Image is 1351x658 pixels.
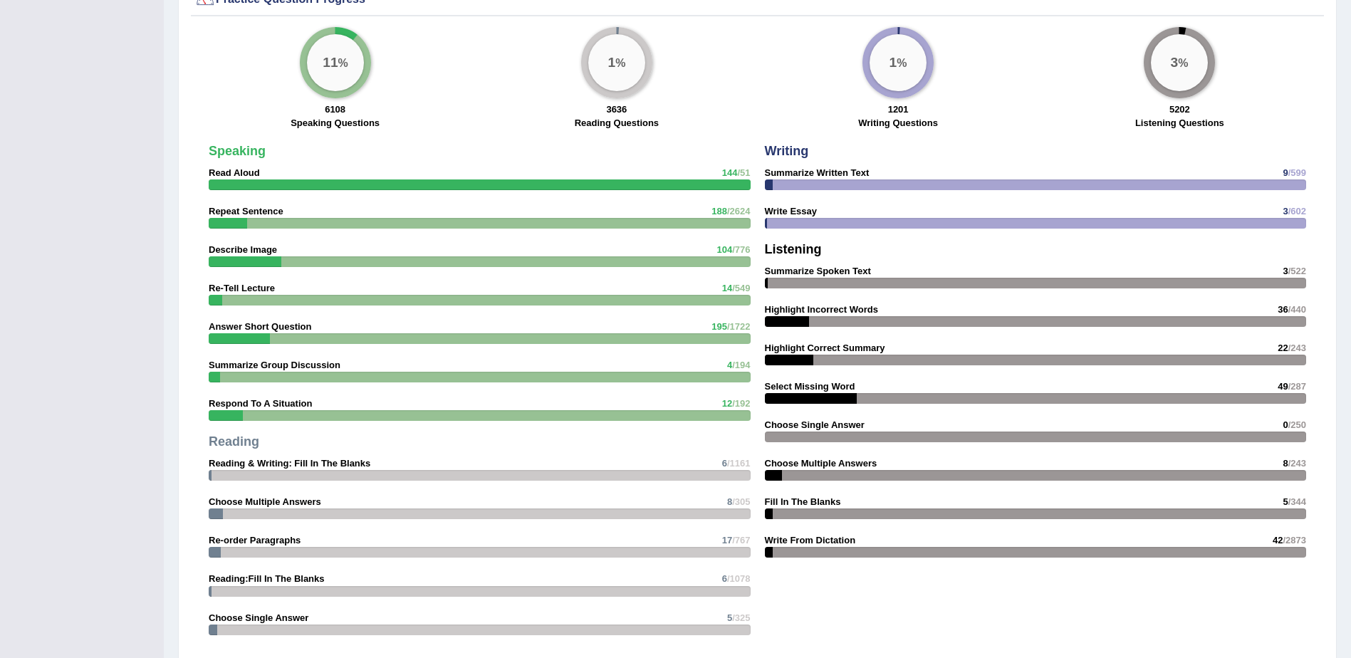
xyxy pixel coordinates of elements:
strong: Speaking [209,144,266,158]
label: Speaking Questions [291,116,380,130]
span: 4 [727,360,732,370]
span: 36 [1278,304,1288,315]
span: /549 [732,283,750,293]
div: % [870,34,927,91]
strong: Reading [209,434,259,449]
span: 195 [711,321,727,332]
span: 104 [716,244,732,255]
label: Listening Questions [1135,116,1224,130]
span: /2624 [727,206,751,216]
big: 11 [323,55,338,70]
label: Reading Questions [575,116,659,130]
span: 0 [1283,419,1288,430]
strong: Choose Multiple Answers [765,458,877,469]
strong: Listening [765,242,822,256]
span: /599 [1288,167,1306,178]
strong: Describe Image [209,244,277,255]
span: /602 [1288,206,1306,216]
span: 8 [727,496,732,507]
span: /344 [1288,496,1306,507]
span: 6 [722,458,727,469]
span: /1078 [727,573,751,584]
strong: 3636 [606,104,627,115]
span: /51 [737,167,750,178]
span: 42 [1273,535,1283,545]
span: /1161 [727,458,751,469]
span: /522 [1288,266,1306,276]
strong: Choose Single Answer [209,612,308,623]
label: Writing Questions [858,116,938,130]
strong: 6108 [325,104,345,115]
span: /767 [732,535,750,545]
strong: Answer Short Question [209,321,311,332]
strong: Read Aloud [209,167,260,178]
div: % [1151,34,1208,91]
strong: Re-order Paragraphs [209,535,301,545]
span: /287 [1288,381,1306,392]
span: /440 [1288,304,1306,315]
strong: Repeat Sentence [209,206,283,216]
span: /250 [1288,419,1306,430]
div: % [307,34,364,91]
strong: Write From Dictation [765,535,856,545]
big: 1 [890,55,897,70]
span: 8 [1283,458,1288,469]
strong: Highlight Correct Summary [765,343,885,353]
strong: Choose Single Answer [765,419,865,430]
span: /192 [732,398,750,409]
span: 144 [722,167,738,178]
strong: Respond To A Situation [209,398,312,409]
span: 188 [711,206,727,216]
span: 9 [1283,167,1288,178]
span: /194 [732,360,750,370]
strong: Fill In The Blanks [765,496,841,507]
strong: Select Missing Word [765,381,855,392]
span: 3 [1283,206,1288,216]
strong: Highlight Incorrect Words [765,304,878,315]
strong: Summarize Written Text [765,167,870,178]
strong: Choose Multiple Answers [209,496,321,507]
span: /305 [732,496,750,507]
span: /1722 [727,321,751,332]
span: 17 [722,535,732,545]
span: 5 [1283,496,1288,507]
span: 3 [1283,266,1288,276]
strong: Summarize Group Discussion [209,360,340,370]
span: 49 [1278,381,1288,392]
big: 3 [1171,55,1179,70]
span: 5 [727,612,732,623]
strong: Reading & Writing: Fill In The Blanks [209,458,370,469]
span: /2873 [1283,535,1306,545]
span: 14 [722,283,732,293]
span: 12 [722,398,732,409]
strong: Re-Tell Lecture [209,283,275,293]
strong: Write Essay [765,206,817,216]
span: /325 [732,612,750,623]
div: % [588,34,645,91]
span: 22 [1278,343,1288,353]
span: /243 [1288,343,1306,353]
span: /776 [732,244,750,255]
span: /243 [1288,458,1306,469]
strong: 5202 [1169,104,1190,115]
strong: Writing [765,144,809,158]
span: 6 [722,573,727,584]
strong: Summarize Spoken Text [765,266,871,276]
big: 1 [607,55,615,70]
strong: 1201 [888,104,909,115]
strong: Reading:Fill In The Blanks [209,573,325,584]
